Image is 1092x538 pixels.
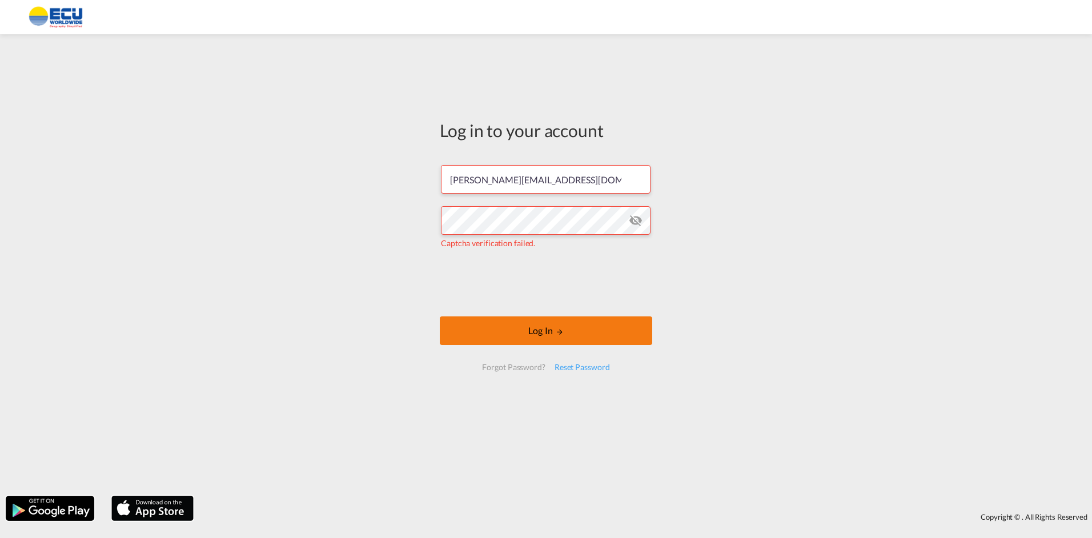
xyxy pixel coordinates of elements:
[199,507,1092,527] div: Copyright © . All Rights Reserved
[440,118,652,142] div: Log in to your account
[110,495,195,522] img: apple.png
[5,495,95,522] img: google.png
[441,238,535,248] span: Captcha verification failed.
[17,5,94,30] img: 6cccb1402a9411edb762cf9624ab9cda.png
[629,214,643,227] md-icon: icon-eye-off
[440,316,652,345] button: LOGIN
[441,165,651,194] input: Enter email/phone number
[550,357,615,378] div: Reset Password
[477,357,549,378] div: Forgot Password?
[459,260,633,305] iframe: reCAPTCHA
